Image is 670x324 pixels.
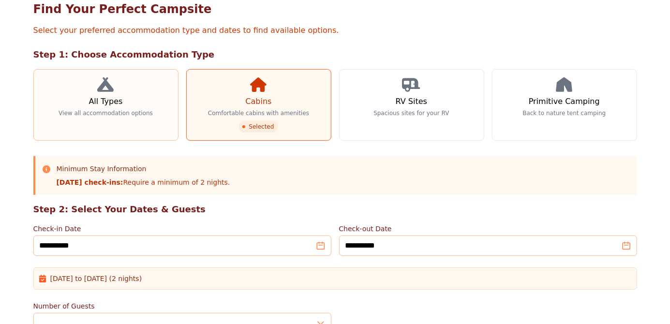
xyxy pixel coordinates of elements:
h3: All Types [89,96,122,107]
a: RV Sites Spacious sites for your RV [339,69,484,141]
p: View all accommodation options [59,109,153,117]
label: Check-out Date [339,224,637,234]
a: All Types View all accommodation options [33,69,179,141]
p: Select your preferred accommodation type and dates to find available options. [33,25,637,36]
h3: Primitive Camping [529,96,600,107]
strong: [DATE] check-ins: [57,178,123,186]
h1: Find Your Perfect Campsite [33,1,637,17]
span: Selected [239,121,278,133]
a: Primitive Camping Back to nature tent camping [492,69,637,141]
a: Cabins Comfortable cabins with amenities Selected [186,69,331,141]
h2: Step 2: Select Your Dates & Guests [33,203,637,216]
h3: Minimum Stay Information [57,164,230,174]
span: [DATE] to [DATE] (2 nights) [50,274,142,283]
h2: Step 1: Choose Accommodation Type [33,48,637,61]
h3: RV Sites [396,96,427,107]
p: Comfortable cabins with amenities [208,109,309,117]
label: Check-in Date [33,224,331,234]
label: Number of Guests [33,301,331,311]
p: Back to nature tent camping [523,109,606,117]
p: Spacious sites for your RV [373,109,449,117]
h3: Cabins [245,96,271,107]
p: Require a minimum of 2 nights. [57,177,230,187]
